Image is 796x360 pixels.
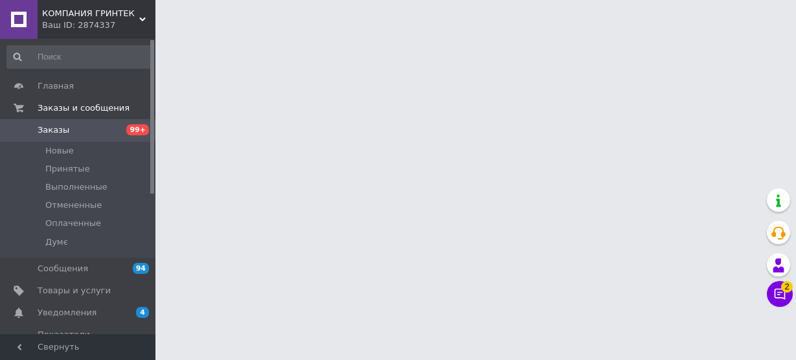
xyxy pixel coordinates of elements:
[42,19,155,31] div: Ваш ID: 2874337
[38,102,130,114] span: Заказы и сообщения
[38,263,88,275] span: Сообщения
[45,163,90,175] span: Принятые
[45,199,102,211] span: Отмененные
[126,124,149,135] span: 99+
[6,45,153,69] input: Поиск
[45,181,108,193] span: Выполненные
[38,80,74,92] span: Главная
[38,124,69,136] span: Заказы
[42,8,139,19] span: КОМПАНИЯ ГРИНТЕК
[781,281,793,293] span: 2
[45,236,68,248] span: Думє
[45,145,74,157] span: Новые
[38,285,111,297] span: Товары и услуги
[136,307,149,318] span: 4
[38,307,97,319] span: Уведомления
[133,263,149,274] span: 94
[45,218,101,229] span: Оплаченные
[767,281,793,307] button: Чат с покупателем2
[38,329,120,352] span: Показатели работы компании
